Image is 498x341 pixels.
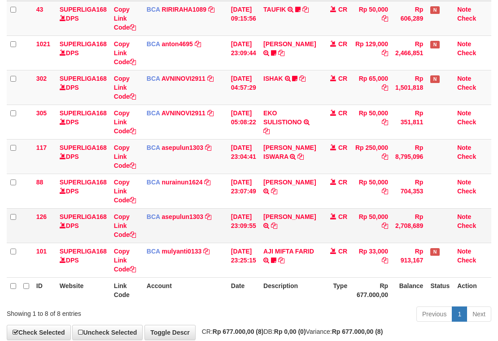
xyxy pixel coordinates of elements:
a: Copy RIRIRAHA1089 to clipboard [208,6,214,13]
td: DPS [56,105,110,139]
a: Copy TAUFIK to clipboard [302,6,309,13]
td: Rp 50,000 [351,174,392,208]
a: TAUFIK [263,6,286,13]
a: Copy Rp 65,000 to clipboard [382,84,388,91]
span: Has Note [430,248,439,256]
a: Copy Link Code [114,213,136,238]
a: Copy ANGGIE RISHANDA to clipboard [271,188,277,195]
a: EKO SULISTIONO [263,109,302,126]
a: Copy nurainun1624 to clipboard [204,179,210,186]
a: AJI MIFTA FARID [263,248,314,255]
td: [DATE] 04:57:29 [227,70,260,105]
a: Copy SRI BASUKI to clipboard [278,49,284,57]
span: CR [338,144,347,151]
td: DPS [56,35,110,70]
a: Copy Rp 250,000 to clipboard [382,153,388,160]
a: Check [457,84,476,91]
td: Rp 1,501,818 [392,70,427,105]
a: Copy Rp 50,000 to clipboard [382,118,388,126]
td: [DATE] 23:04:41 [227,139,260,174]
span: 101 [36,248,47,255]
td: [DATE] 09:15:56 [227,1,260,36]
a: Copy mulyanti0133 to clipboard [203,248,210,255]
span: 43 [36,6,44,13]
span: BCA [147,6,160,13]
a: Uncheck Selected [72,325,143,340]
td: [DATE] 23:07:49 [227,174,260,208]
a: SUPERLIGA168 [60,179,107,186]
td: DPS [56,1,110,36]
td: Rp 50,000 [351,1,392,36]
a: Note [457,179,471,186]
a: SUPERLIGA168 [60,144,107,151]
a: AVNINOVI2911 [162,75,205,82]
a: Note [457,144,471,151]
a: nurainun1624 [162,179,203,186]
a: Copy Rp 33,000 to clipboard [382,257,388,264]
a: 1 [452,306,467,322]
a: Copy EKO SULISTIONO to clipboard [263,127,270,135]
span: BCA [147,109,160,117]
a: Next [467,306,491,322]
span: CR [338,179,347,186]
td: Rp 704,353 [392,174,427,208]
span: CR [338,75,347,82]
a: Note [457,248,471,255]
td: Rp 606,289 [392,1,427,36]
a: Copy Link Code [114,40,136,66]
td: [DATE] 23:09:55 [227,208,260,243]
a: SUPERLIGA168 [60,109,107,117]
a: Check [457,15,476,22]
th: Rp 677.000,00 [351,277,392,303]
th: Balance [392,277,427,303]
a: Check [457,49,476,57]
a: Copy asepulun1303 to clipboard [205,144,211,151]
a: Copy Rp 50,000 to clipboard [382,188,388,195]
a: anton4695 [162,40,193,48]
strong: Rp 0,00 (0) [274,328,306,335]
th: Status [427,277,454,303]
a: Copy Link Code [114,75,136,100]
a: Note [457,109,471,117]
span: 302 [36,75,47,82]
td: Rp 351,811 [392,105,427,139]
td: Rp 250,000 [351,139,392,174]
td: DPS [56,70,110,105]
td: Rp 129,000 [351,35,392,70]
span: Has Note [430,6,439,14]
a: RIRIRAHA1089 [162,6,207,13]
td: [DATE] 23:25:15 [227,243,260,277]
span: CR [338,6,347,13]
a: Copy ISHAK to clipboard [299,75,306,82]
th: Link Code [110,277,143,303]
span: CR [338,40,347,48]
a: Copy Link Code [114,6,136,31]
strong: Rp 677.000,00 (8) [213,328,264,335]
span: CR [338,213,347,220]
a: Copy ANGGIE RISHANDA to clipboard [271,222,277,229]
a: SUPERLIGA168 [60,6,107,13]
a: Note [457,213,471,220]
td: Rp 50,000 [351,208,392,243]
span: 305 [36,109,47,117]
a: Copy DIONYSIUS ISWARA to clipboard [297,153,304,160]
a: [PERSON_NAME] [263,179,316,186]
a: Copy asepulun1303 to clipboard [205,213,211,220]
td: [DATE] 05:08:22 [227,105,260,139]
a: Check Selected [7,325,71,340]
a: Copy Rp 129,000 to clipboard [382,49,388,57]
a: Copy AJI MIFTA FARID to clipboard [278,257,284,264]
td: DPS [56,139,110,174]
span: 1021 [36,40,50,48]
span: BCA [147,179,160,186]
a: Copy Link Code [114,109,136,135]
a: Note [457,6,471,13]
span: 117 [36,144,47,151]
td: Rp 65,000 [351,70,392,105]
span: CR [338,109,347,117]
span: CR: DB: Variance: [197,328,383,335]
th: Type [320,277,351,303]
a: Toggle Descr [144,325,196,340]
span: BCA [147,75,160,82]
span: Has Note [430,75,439,83]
